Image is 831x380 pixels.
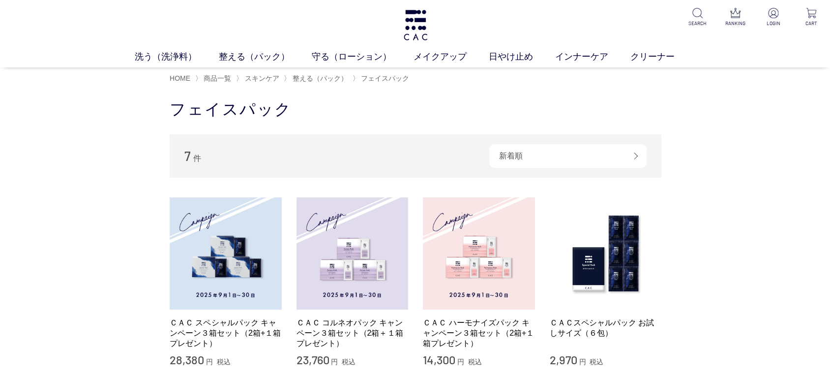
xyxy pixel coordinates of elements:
img: logo_orange.svg [16,16,24,24]
a: 整える（パック） [219,50,312,63]
img: logo [402,10,429,40]
h1: フェイスパック [170,99,661,120]
li: 〉 [236,74,282,83]
img: tab_keywords_by_traffic_grey.svg [103,58,111,66]
div: ドメイン: [DOMAIN_NAME][PERSON_NAME] [26,26,168,34]
a: RANKING [723,8,747,27]
li: 〉 [352,74,412,83]
span: 税込 [342,358,356,366]
a: メイクアップ [414,50,489,63]
div: ドメイン概要 [44,59,82,65]
span: 28,380 [170,352,204,367]
span: スキンケア [245,74,279,82]
img: ＣＡＣ ハーモナイズパック キャンペーン３箱セット（2箱+１箱プレゼント） [423,197,535,310]
a: ＣＡＣスペシャルパック お試しサイズ（６包） [550,317,662,339]
a: ＣＡＣ スペシャルパック キャンペーン３箱セット（2箱+１箱プレゼント） [170,317,282,349]
span: 整える（パック） [293,74,348,82]
a: ＣＡＣ ハーモナイズパック キャンペーン３箱セット（2箱+１箱プレゼント） [423,317,535,349]
a: クリーナー [630,50,697,63]
img: ＣＡＣ スペシャルパック キャンペーン３箱セット（2箱+１箱プレゼント） [170,197,282,310]
a: インナーケア [555,50,630,63]
img: ＣＡＣスペシャルパック お試しサイズ（６包） [550,197,662,310]
a: スキンケア [243,74,279,82]
li: 〉 [284,74,350,83]
a: 守る（ローション） [312,50,414,63]
a: 洗う（洗浄料） [135,50,219,63]
p: SEARCH [685,20,710,27]
span: フェイスパック [361,74,409,82]
span: 14,300 [423,352,455,367]
p: RANKING [723,20,747,27]
p: LOGIN [761,20,785,27]
p: CART [799,20,823,27]
span: 円 [206,358,213,366]
span: 税込 [217,358,231,366]
div: v 4.0.25 [28,16,48,24]
a: SEARCH [685,8,710,27]
span: 円 [331,358,338,366]
span: 件 [193,154,201,162]
span: 商品一覧 [204,74,231,82]
span: 税込 [468,358,482,366]
a: 商品一覧 [202,74,231,82]
span: 円 [579,358,586,366]
div: キーワード流入 [114,59,158,65]
a: LOGIN [761,8,785,27]
a: ＣＡＣ コルネオパック キャンペーン３箱セット（2箱＋１箱プレゼント） [297,317,409,349]
li: 〉 [195,74,234,83]
span: 7 [184,148,191,163]
span: 円 [457,358,464,366]
span: 23,760 [297,352,329,367]
span: 税込 [590,358,603,366]
a: 整える（パック） [291,74,348,82]
a: 日やけ止め [489,50,555,63]
a: HOME [170,74,190,82]
img: ＣＡＣ コルネオパック キャンペーン３箱セット（2箱＋１箱プレゼント） [297,197,409,310]
img: tab_domain_overview_orange.svg [33,58,41,66]
a: フェイスパック [359,74,409,82]
a: CART [799,8,823,27]
div: 新着順 [489,144,647,168]
img: website_grey.svg [16,26,24,34]
span: 2,970 [550,352,577,367]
